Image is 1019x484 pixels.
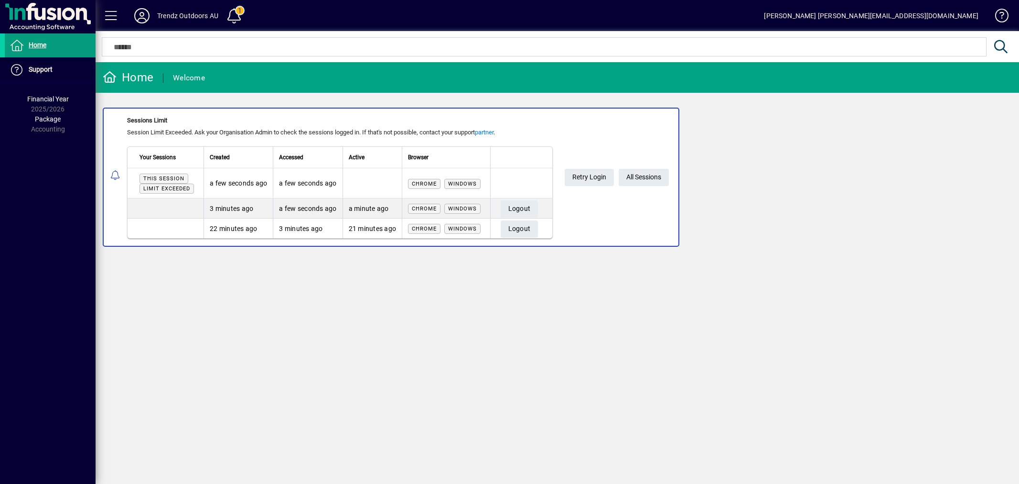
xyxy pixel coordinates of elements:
[448,226,477,232] span: Windows
[173,70,205,86] div: Welcome
[204,198,273,219] td: 3 minutes ago
[412,226,437,232] span: Chrome
[273,168,342,198] td: a few seconds ago
[35,115,61,123] span: Package
[127,128,553,137] div: Session Limit Exceeded. Ask your Organisation Admin to check the sessions logged in. If that's no...
[572,169,606,185] span: Retry Login
[408,152,429,163] span: Browser
[27,95,69,103] span: Financial Year
[204,168,273,198] td: a few seconds ago
[764,8,978,23] div: [PERSON_NAME] [PERSON_NAME][EMAIL_ADDRESS][DOMAIN_NAME]
[619,169,669,186] a: All Sessions
[565,169,614,186] button: Retry Login
[412,181,437,187] span: Chrome
[204,219,273,238] td: 22 minutes ago
[349,152,365,163] span: Active
[29,66,53,73] span: Support
[273,198,342,219] td: a few seconds ago
[210,152,230,163] span: Created
[127,7,157,24] button: Profile
[273,219,342,238] td: 3 minutes ago
[343,219,402,238] td: 21 minutes ago
[143,186,190,192] span: Limit exceeded
[988,2,1007,33] a: Knowledge Base
[29,41,46,49] span: Home
[508,201,531,217] span: Logout
[508,221,531,237] span: Logout
[96,108,1019,247] app-alert-notification-menu-item: Sessions Limit
[501,200,538,218] button: Logout
[103,70,153,85] div: Home
[412,206,437,212] span: Chrome
[626,169,661,185] span: All Sessions
[343,198,402,219] td: a minute ago
[448,206,477,212] span: Windows
[448,181,477,187] span: Windows
[279,152,303,163] span: Accessed
[5,58,96,82] a: Support
[143,176,184,182] span: This session
[127,116,553,125] div: Sessions Limit
[139,152,176,163] span: Your Sessions
[157,8,218,23] div: Trendz Outdoors AU
[501,220,538,238] button: Logout
[475,129,493,136] a: partner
